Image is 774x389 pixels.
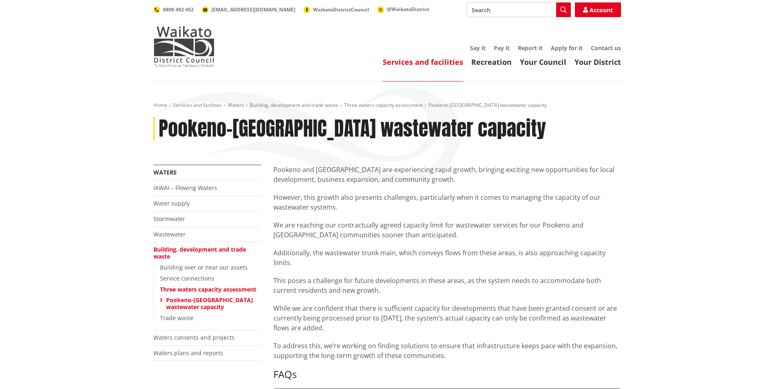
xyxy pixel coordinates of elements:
a: Building over or near our assets [160,263,248,271]
span: Pookeno-[GEOGRAPHIC_DATA] wastewater capacity [428,102,547,108]
h1: Pookeno-[GEOGRAPHIC_DATA] wastewater capacity [159,117,546,141]
a: Pay it [494,44,510,52]
a: Trade waste [160,314,193,322]
a: Three waters capacity assessment [344,102,423,108]
a: Wastewater [153,230,186,238]
a: Waters [153,168,177,176]
a: Building, development and trade waste [153,245,246,260]
span: 0800 492 452 [163,6,194,13]
nav: breadcrumb [153,102,621,109]
a: Your District [574,57,621,67]
a: Say it [470,44,486,52]
a: Home [153,102,167,108]
a: Three waters capacity assessment [160,285,256,293]
a: Service connections [160,274,214,282]
span: [EMAIL_ADDRESS][DOMAIN_NAME] [211,6,295,13]
a: @WaikatoDistrict [377,6,429,13]
p: To address this, we’re working on finding solutions to ensure that infrastructure keeps pace with... [273,341,621,360]
a: Recreation [471,57,512,67]
p: However, this growth also presents challenges, particularly when it comes to managing the capacit... [273,192,621,212]
a: 0800 492 452 [153,6,194,13]
h3: FAQs [273,369,621,380]
a: WaikatoDistrictCouncil [304,6,369,13]
a: [EMAIL_ADDRESS][DOMAIN_NAME] [202,6,295,13]
p: We are reaching our contractually agreed capacity limit for wastewater services for our Pookeno a... [273,220,621,240]
input: Search input [466,2,571,17]
p: While we are confident that there is sufficient capacity for developments that have been granted ... [273,303,621,333]
a: Account [575,2,621,17]
a: Building, development and trade waste [250,102,338,108]
a: Services and facilities [173,102,222,108]
a: IAWAI – Flowing Waters [153,184,217,192]
a: Pookeno-[GEOGRAPHIC_DATA] wastewater capacity [166,296,253,311]
a: Services and facilities [383,57,463,67]
p: This poses a challenge for future developments in these areas, as the system needs to accommodate... [273,276,621,295]
a: Contact us [591,44,621,52]
span: WaikatoDistrictCouncil [313,6,369,13]
p: Pookeno and [GEOGRAPHIC_DATA] are experiencing rapid growth, bringing exciting new opportunities ... [273,165,621,184]
a: Report it [518,44,543,52]
a: Apply for it [551,44,583,52]
a: Water supply [153,199,190,207]
a: Waters plans and reports [153,349,223,357]
a: Your Council [520,57,566,67]
img: Waikato District Council - Te Kaunihera aa Takiwaa o Waikato [153,26,215,67]
span: Additionally, the wastewater trunk main, which conveys flows from these areas, is also approachin... [273,248,605,267]
span: @WaikatoDistrict [387,6,429,13]
a: Stormwater [153,215,185,223]
a: Waters consents and projects [153,334,235,341]
a: Waters [228,102,244,108]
